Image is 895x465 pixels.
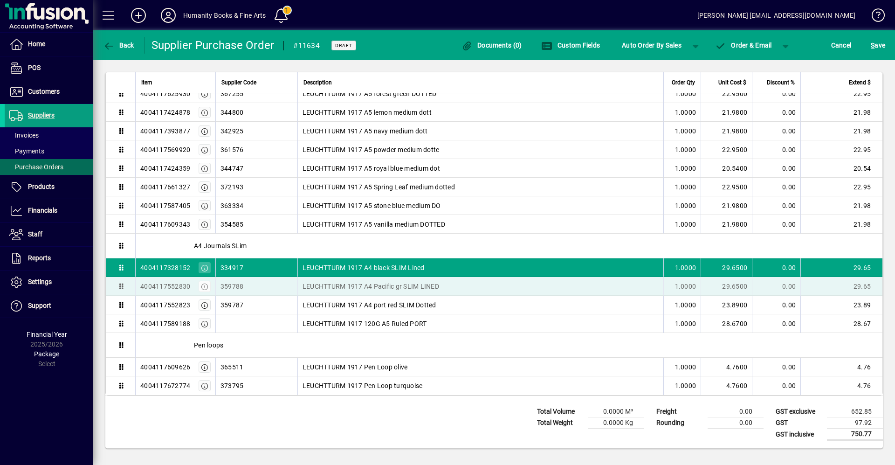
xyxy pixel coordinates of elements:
button: Save [868,37,888,54]
span: LEUCHTTURM 1917 Pen Loop olive [303,362,408,372]
td: 0.00 [752,103,800,122]
button: Cancel [829,37,854,54]
span: LEUCHTTURM 1917 A5 Spring Leaf medium dotted [303,182,455,192]
td: 21.98 [800,215,882,234]
td: 0.00 [752,159,800,178]
span: Invoices [9,132,39,139]
div: #11634 [293,38,320,53]
span: LEUCHTTURM 1917 A5 powder medium dotte [303,145,440,154]
td: 0.00 [752,314,800,333]
button: Add [124,7,153,24]
div: 4004117424359 [140,164,190,173]
span: Support [28,302,51,309]
span: Settings [28,278,52,285]
div: A4 Journals SLim [136,234,882,258]
td: 0.0000 M³ [588,406,644,417]
td: 363334 [215,196,297,215]
div: Humanity Books & Fine Arts [183,8,266,23]
span: Supplier Code [221,77,256,88]
div: 4004117625930 [140,89,190,98]
button: Custom Fields [539,37,602,54]
app-page-header-button: Back [93,37,145,54]
td: Freight [652,406,708,417]
td: 29.6500 [701,258,752,277]
span: LEUCHTTURM 1917 A5 stone blue medium DO [303,201,441,210]
div: 4004117552823 [140,300,190,310]
div: 4004117661327 [140,182,190,192]
div: 4004117393877 [140,126,190,136]
td: 354585 [215,215,297,234]
span: Draft [335,42,352,49]
td: 21.9800 [701,196,752,215]
span: LEUCHTTURM 1917 A5 navy medium dott [303,126,428,136]
div: Supplier Purchase Order [151,38,275,53]
div: 4004117424878 [140,108,190,117]
td: 0.00 [752,178,800,196]
a: Purchase Orders [5,159,93,175]
td: Total Weight [532,417,588,429]
td: 367255 [215,84,297,103]
span: Payments [9,147,44,155]
td: 1.0000 [663,358,701,376]
td: 0.00 [752,376,800,395]
td: 1.0000 [663,140,701,159]
td: 28.6700 [701,314,752,333]
span: ave [871,38,885,53]
td: 21.98 [800,103,882,122]
span: Documents (0) [461,42,522,49]
span: Purchase Orders [9,163,63,171]
td: 344747 [215,159,297,178]
td: 21.98 [800,122,882,140]
span: Home [28,40,45,48]
span: Customers [28,88,60,95]
span: Package [34,350,59,358]
td: 22.95 [800,84,882,103]
td: 342925 [215,122,297,140]
td: 1.0000 [663,84,701,103]
td: 4.76 [800,376,882,395]
td: 21.9800 [701,215,752,234]
a: Products [5,175,93,199]
td: 1.0000 [663,159,701,178]
div: 4004117328152 [140,263,190,272]
td: 750.77 [827,429,883,440]
span: Products [28,183,55,190]
span: Staff [28,230,42,238]
td: 1.0000 [663,122,701,140]
td: 344800 [215,103,297,122]
a: Customers [5,80,93,104]
span: LEUCHTTURM 1917 120G A5 Ruled PORT [303,319,427,328]
span: LEUCHTTURM 1917 A5 forest green DOTTED [303,89,437,98]
span: LEUCHTTURM 1917 A5 vanilla medium DOTTED [303,220,445,229]
td: 23.8900 [701,296,752,314]
span: Back [103,42,134,49]
a: Staff [5,223,93,246]
span: LEUCHTTURM 1917 A4 port red SLIM Dotted [303,300,436,310]
td: 28.67 [800,314,882,333]
span: Discount % [767,77,795,88]
a: Settings [5,271,93,294]
td: GST inclusive [771,429,827,440]
td: 1.0000 [663,103,701,122]
span: Reports [28,254,51,262]
td: 0.00 [752,122,800,140]
span: LEUCHTTURM 1917 A5 lemon medium dott [303,108,432,117]
div: 4004117672774 [140,381,190,390]
span: Extend $ [849,77,871,88]
div: 4004117609626 [140,362,190,372]
td: 21.9800 [701,122,752,140]
span: Item [141,77,152,88]
td: 20.5400 [701,159,752,178]
span: Unit Cost $ [718,77,746,88]
span: Description [303,77,332,88]
td: 4.76 [800,358,882,376]
td: 334917 [215,258,297,277]
button: Profile [153,7,183,24]
td: 365511 [215,358,297,376]
td: 1.0000 [663,215,701,234]
a: Home [5,33,93,56]
td: 372193 [215,178,297,196]
span: Suppliers [28,111,55,119]
a: Knowledge Base [865,2,883,32]
div: 4004117609343 [140,220,190,229]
